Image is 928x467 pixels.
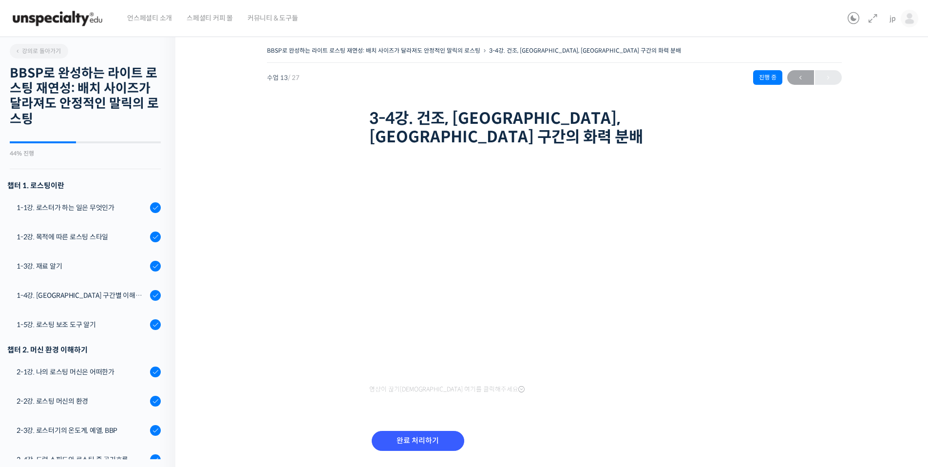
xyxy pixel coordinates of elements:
a: BBSP로 완성하는 라이트 로스팅 재연성: 배치 사이즈가 달라져도 안정적인 말릭의 로스팅 [267,47,480,54]
div: 진행 중 [753,70,782,85]
span: jp [890,14,896,23]
div: 1-2강. 목적에 따른 로스팅 스타일 [17,232,147,242]
div: 1-3강. 재료 알기 [17,261,147,272]
div: 2-2강. 로스팅 머신의 환경 [17,396,147,407]
div: 2-1강. 나의 로스팅 머신은 어떠한가 [17,367,147,377]
h2: BBSP로 완성하는 라이트 로스팅 재연성: 배치 사이즈가 달라져도 안정적인 말릭의 로스팅 [10,66,161,127]
div: 2-3강. 로스터기의 온도계, 예열, BBP [17,425,147,436]
input: 완료 처리하기 [372,431,464,451]
a: 강의로 돌아가기 [10,44,68,58]
div: 1-1강. 로스터가 하는 일은 무엇인가 [17,202,147,213]
span: ← [787,71,814,84]
div: 44% 진행 [10,151,161,156]
div: 2-4강. 드럼 스피드와 로스팅 중 공기흐름 [17,454,147,465]
span: 수업 13 [267,75,300,81]
div: 1-4강. [GEOGRAPHIC_DATA] 구간별 이해와 용어 [17,290,147,301]
span: 영상이 끊기[DEMOGRAPHIC_DATA] 여기를 클릭해주세요 [369,386,525,393]
span: 강의로 돌아가기 [15,47,61,55]
h1: 3-4강. 건조, [GEOGRAPHIC_DATA], [GEOGRAPHIC_DATA] 구간의 화력 분배 [369,109,739,147]
div: 챕터 2. 머신 환경 이해하기 [7,343,161,356]
h3: 챕터 1. 로스팅이란 [7,179,161,192]
a: ←이전 [787,70,814,85]
a: 3-4강. 건조, [GEOGRAPHIC_DATA], [GEOGRAPHIC_DATA] 구간의 화력 분배 [489,47,681,54]
div: 1-5강. 로스팅 보조 도구 알기 [17,319,147,330]
span: / 27 [288,74,300,82]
